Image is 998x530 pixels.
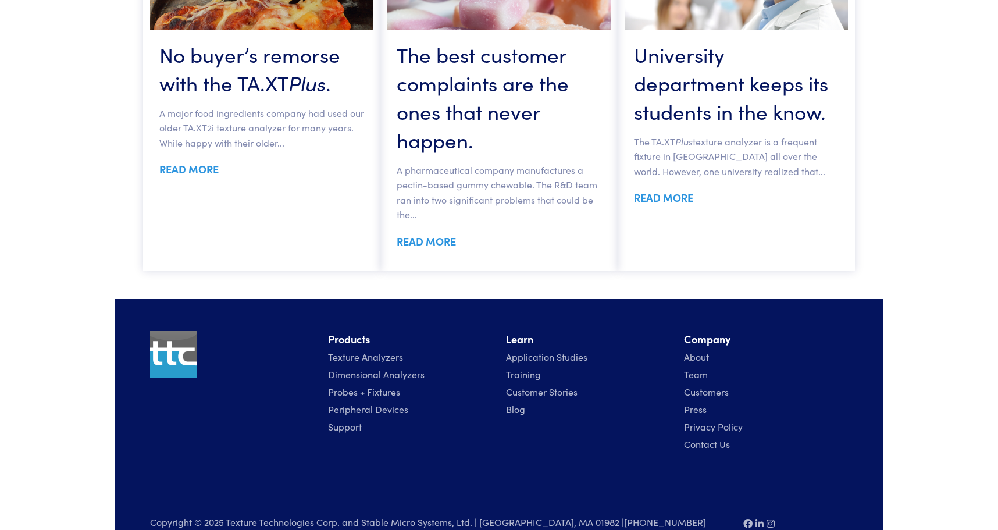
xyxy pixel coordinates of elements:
p: The TA.XT texture analyzer is a frequent fixture in [GEOGRAPHIC_DATA] all over the world. However... [634,134,839,179]
a: READ MORE [159,162,219,176]
a: Blog [506,403,525,415]
h3: The best customer complaints are the ones that never happen. [397,40,601,154]
p: A pharmaceutical company manufactures a pectin-based gummy chewable. The R&D team ran into two si... [397,163,601,222]
em: Plus [288,68,326,97]
a: READ MORE [397,234,456,248]
img: ttc_logo_1x1_v1.0.png [150,331,197,378]
a: Support [328,420,362,433]
a: Dimensional Analyzers [328,368,425,380]
a: Texture Analyzers [328,350,403,363]
p: Copyright © 2025 Texture Technologies Corp. and Stable Micro Systems, Ltd. | [GEOGRAPHIC_DATA], M... [150,514,729,530]
a: Training [506,368,541,380]
a: Probes + Fixtures [328,385,400,398]
h3: University department keeps its students in the know. [634,40,839,125]
li: Company [684,331,848,348]
li: Products [328,331,492,348]
h3: No buyer’s remorse with the TA.XT . [159,40,364,97]
a: Customer Stories [506,385,578,398]
p: A major food ingredients company had used our older TA.XT2i texture analyzer for many years. Whil... [159,106,364,151]
li: Learn [506,331,670,348]
a: Press [684,403,707,415]
a: [PHONE_NUMBER] [624,515,706,528]
a: Peripheral Devices [328,403,408,415]
a: Privacy Policy [684,420,743,433]
a: Application Studies [506,350,587,363]
a: Customers [684,385,729,398]
a: Team [684,368,708,380]
a: Contact Us [684,437,730,450]
em: Plus [675,135,693,148]
a: About [684,350,709,363]
a: READ MORE [634,190,693,205]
